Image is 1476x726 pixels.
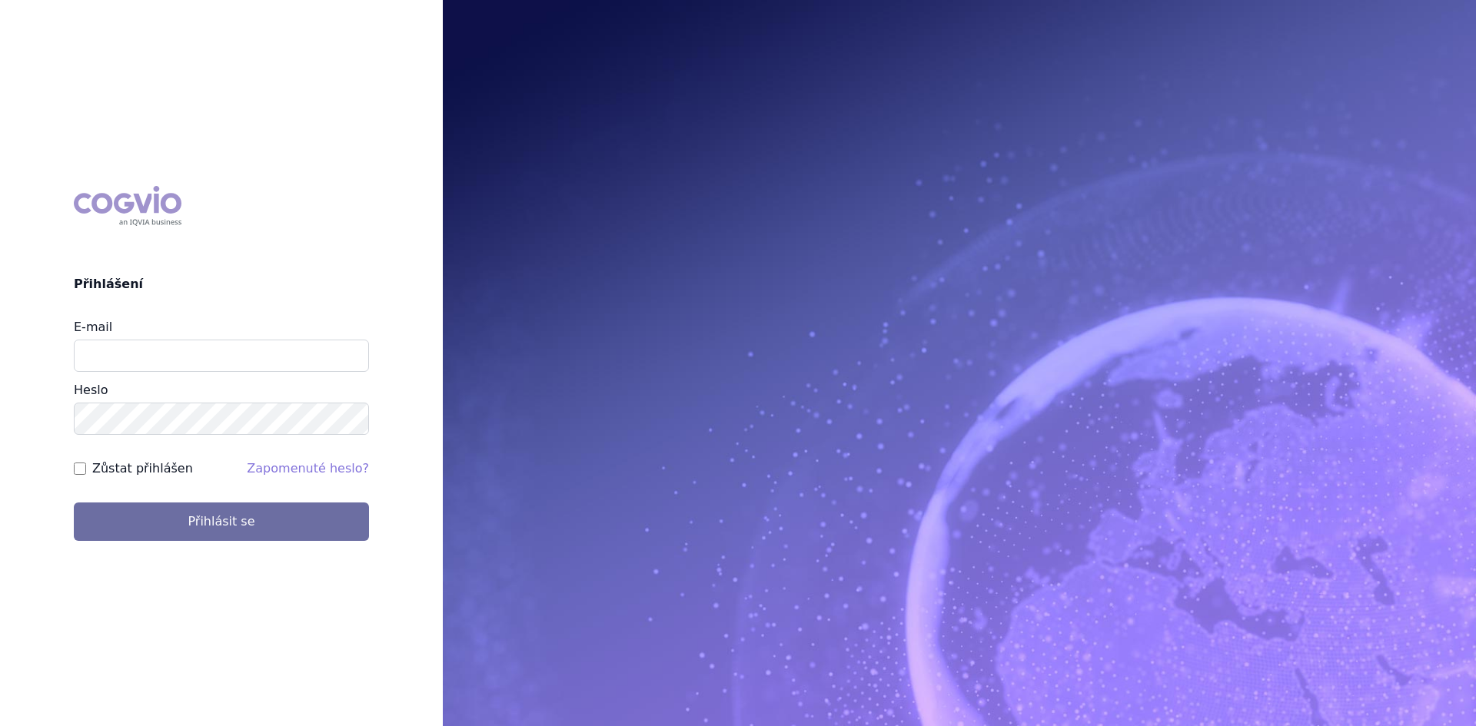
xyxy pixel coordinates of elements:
h2: Přihlášení [74,275,369,293]
label: E-mail [74,320,112,334]
div: COGVIO [74,186,181,226]
a: Zapomenuté heslo? [247,461,369,476]
label: Zůstat přihlášen [92,459,193,478]
button: Přihlásit se [74,502,369,541]
label: Heslo [74,383,108,397]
